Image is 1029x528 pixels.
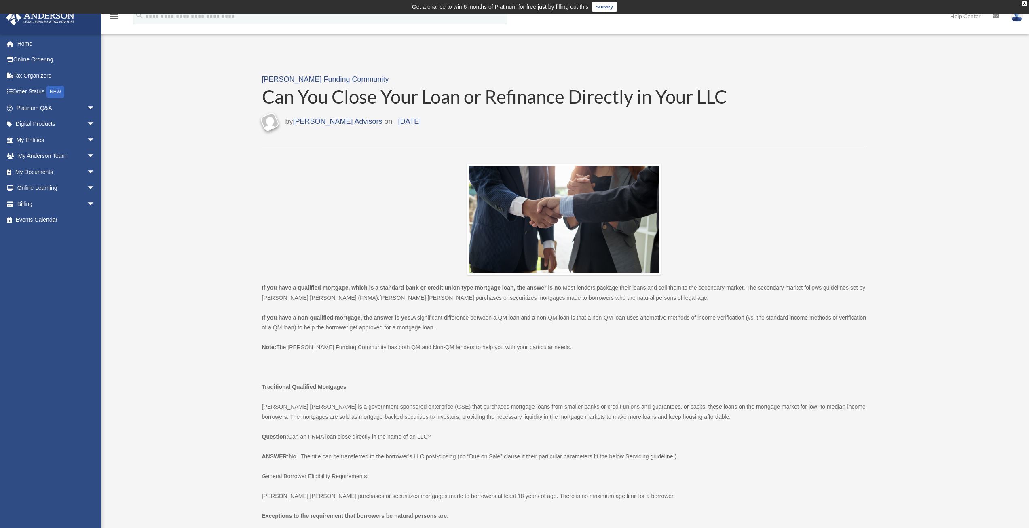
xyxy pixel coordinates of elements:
b: Exceptions to the requirement that borrowers be natural persons are: [262,513,449,519]
span: arrow_drop_down [87,180,103,197]
a: Home [6,36,107,52]
span: Can You Close Your Loan or Refinance Directly in Your LLC [262,85,727,108]
a: Online Learningarrow_drop_down [6,180,107,196]
i: menu [109,11,119,21]
a: [PERSON_NAME] Advisors [293,117,382,125]
a: My Documentsarrow_drop_down [6,164,107,180]
p: A significant difference between a QM loan and a non-QM loan is that a non-QM loan uses alternati... [262,313,866,333]
a: [PERSON_NAME] Funding Community [262,75,389,83]
p: Can an FNMA loan close directly in the name of an LLC? [262,432,866,442]
b: Question: [262,433,288,440]
a: Platinum Q&Aarrow_drop_down [6,100,107,116]
span: on [385,115,427,128]
span: arrow_drop_down [87,196,103,212]
p: [PERSON_NAME] [PERSON_NAME] purchases or securitizes mortgages made to borrowers who are natural ... [262,283,866,303]
a: Order StatusNEW [6,84,107,100]
p: General Borrower Eligibility Requirements: [262,471,866,481]
span: arrow_drop_down [87,116,103,133]
a: Can You Close Your Loan or Refinance Directly in Your LLC [262,86,866,108]
div: NEW [46,86,64,98]
span: Most lenders package their loans and sell them to the secondary market. The secondary market foll... [262,284,866,301]
a: Events Calendar [6,212,107,228]
b: ANSWER: [262,453,289,460]
a: My Anderson Teamarrow_drop_down [6,148,107,164]
img: Anderson Advisors Platinum Portal [4,10,77,25]
a: Digital Productsarrow_drop_down [6,116,107,132]
img: User Pic [1011,10,1023,22]
a: [DATE] [393,117,427,125]
a: Billingarrow_drop_down [6,196,107,212]
a: menu [109,14,119,21]
b: Traditional Qualified Mortgages [262,384,347,390]
p: The [PERSON_NAME] Funding Community has both QM and Non-QM lenders to help you with your particul... [262,342,866,352]
span: arrow_drop_down [87,132,103,148]
span: arrow_drop_down [87,148,103,165]
b: Note: [262,344,277,350]
div: Get a chance to win 6 months of Platinum for free just by filling out this [412,2,589,12]
span: arrow_drop_down [87,100,103,117]
p: No. The title can be transferred to the borrower’s LLC post-closing (no “Due on Sale” clause if t... [262,452,866,462]
a: survey [592,2,617,12]
b: If you have a qualified mortgage, which is a standard bank or credit union type mortgage loan, th... [262,284,563,291]
i: search [135,11,144,20]
a: Online Ordering [6,52,107,68]
span: arrow_drop_down [87,164,103,180]
p: [PERSON_NAME] [PERSON_NAME] is a government-sponsored enterprise (GSE) that purchases mortgage lo... [262,402,866,422]
p: [PERSON_NAME] [PERSON_NAME] purchases or securitizes mortgages made to borrowers at least 18 year... [262,491,866,501]
a: My Entitiesarrow_drop_down [6,132,107,148]
a: Tax Organizers [6,68,107,84]
div: close [1022,1,1027,6]
b: If you have a non-qualified mortgage, the answer is yes. [262,314,412,321]
span: by [285,115,382,128]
